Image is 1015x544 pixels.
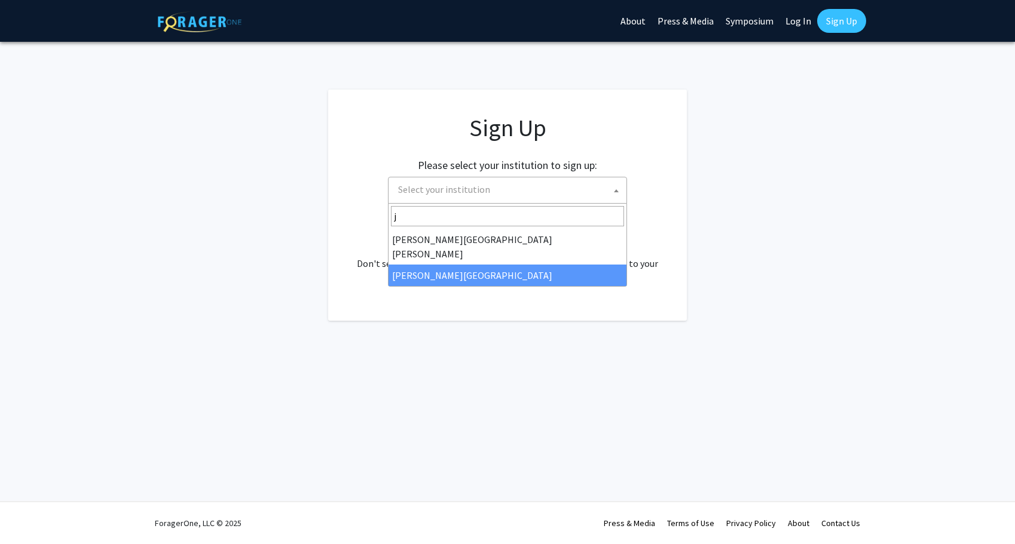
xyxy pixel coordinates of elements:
[391,206,624,226] input: Search
[821,518,860,528] a: Contact Us
[817,9,866,33] a: Sign Up
[158,11,241,32] img: ForagerOne Logo
[418,159,597,172] h2: Please select your institution to sign up:
[667,518,714,528] a: Terms of Use
[604,518,655,528] a: Press & Media
[9,490,51,535] iframe: Chat
[155,502,241,544] div: ForagerOne, LLC © 2025
[352,228,663,285] div: Already have an account? . Don't see your institution? about bringing ForagerOne to your institut...
[398,183,490,195] span: Select your institution
[389,265,626,286] li: [PERSON_NAME][GEOGRAPHIC_DATA]
[788,518,809,528] a: About
[393,177,626,202] span: Select your institution
[388,177,627,204] span: Select your institution
[726,518,776,528] a: Privacy Policy
[389,229,626,265] li: [PERSON_NAME][GEOGRAPHIC_DATA][PERSON_NAME]
[352,113,663,142] h1: Sign Up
